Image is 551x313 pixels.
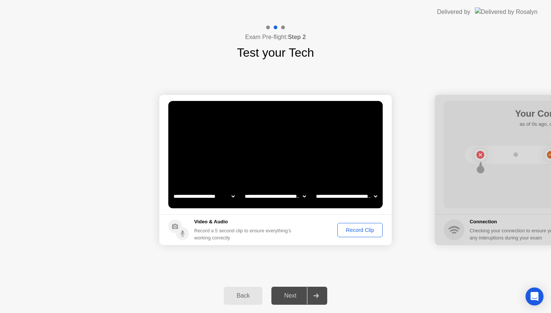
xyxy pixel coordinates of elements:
[194,227,294,241] div: Record a 5 second clip to ensure everything’s working correctly
[194,218,294,226] h5: Video & Audio
[271,287,327,305] button: Next
[437,8,470,17] div: Delivered by
[245,33,306,42] h4: Exam Pre-flight:
[288,34,306,40] b: Step 2
[475,8,538,16] img: Delivered by Rosalyn
[337,223,383,237] button: Record Clip
[226,292,260,299] div: Back
[243,189,307,204] select: Available speakers
[237,44,314,62] h1: Test your Tech
[274,292,307,299] div: Next
[172,189,236,204] select: Available cameras
[314,189,379,204] select: Available microphones
[340,227,380,233] div: Record Clip
[224,287,262,305] button: Back
[526,287,544,305] div: Open Intercom Messenger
